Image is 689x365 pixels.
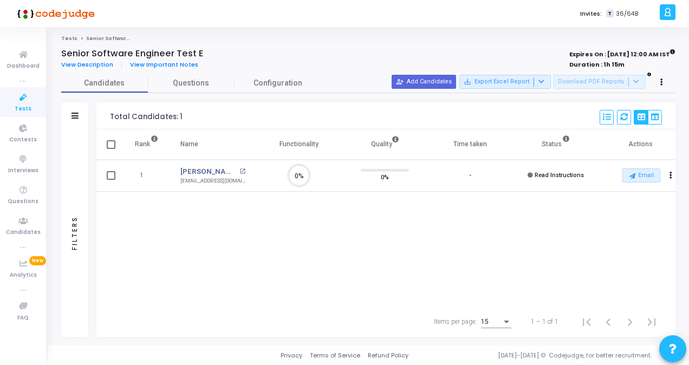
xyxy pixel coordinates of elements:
button: Download PDF Reports [554,75,646,89]
span: Interviews [8,166,38,175]
button: Add Candidates [392,75,456,89]
span: 36/648 [616,9,639,18]
div: [DATE]-[DATE] © Codejudge, for better recruitment. [408,351,675,360]
button: Actions [664,168,679,184]
div: 1 – 1 of 1 [531,317,558,327]
span: Candidates [6,228,41,237]
td: 1 [123,160,170,192]
div: Time taken [453,138,487,150]
a: [PERSON_NAME] [180,166,237,177]
span: Dashboard [7,62,40,71]
span: FAQ [17,314,29,323]
th: Status [513,129,599,160]
span: 15 [481,318,489,325]
span: New [29,256,46,265]
strong: Duration : 1h 15m [569,60,625,69]
span: Questions [148,77,235,89]
h4: Senior Software Engineer Test E [61,48,204,59]
span: Contests [9,135,37,145]
span: Analytics [10,271,37,280]
span: Senior Software Engineer Test E [86,35,173,42]
div: - [469,171,471,180]
nav: breadcrumb [61,35,675,42]
a: View Description [61,61,122,68]
button: Last page [641,311,662,333]
strong: Expires On : [DATE] 12:00 AM IST [569,47,675,59]
img: logo [14,3,95,24]
th: Quality [342,129,427,160]
div: Filters [70,173,80,292]
span: Questions [8,197,38,206]
mat-icon: person_add_alt [396,78,404,86]
div: Items per page: [434,317,477,327]
span: Configuration [253,77,302,89]
span: View Important Notes [130,60,198,69]
a: Terms of Service [310,351,360,360]
a: Privacy [281,351,302,360]
th: Functionality [256,129,342,160]
th: Actions [599,129,684,160]
div: View Options [634,110,662,125]
mat-select: Items per page: [481,318,511,326]
button: Previous page [597,311,619,333]
a: View Important Notes [122,61,206,68]
a: Tests [61,35,77,42]
div: Total Candidates: 1 [110,113,183,121]
span: T [606,10,613,18]
a: Refund Policy [368,351,408,360]
span: Read Instructions [535,172,584,179]
button: Export Excel Report [459,75,551,89]
button: Email [622,168,660,182]
label: Invites: [580,9,602,18]
mat-icon: open_in_new [239,168,245,174]
span: Tests [15,105,31,114]
span: 0% [381,172,389,182]
div: Name [180,138,198,150]
span: View Description [61,60,113,69]
span: Candidates [61,77,148,89]
button: First page [576,311,597,333]
mat-icon: save_alt [464,78,471,86]
button: Next page [619,311,641,333]
th: Rank [123,129,170,160]
div: [EMAIL_ADDRESS][DOMAIN_NAME] [180,177,245,185]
